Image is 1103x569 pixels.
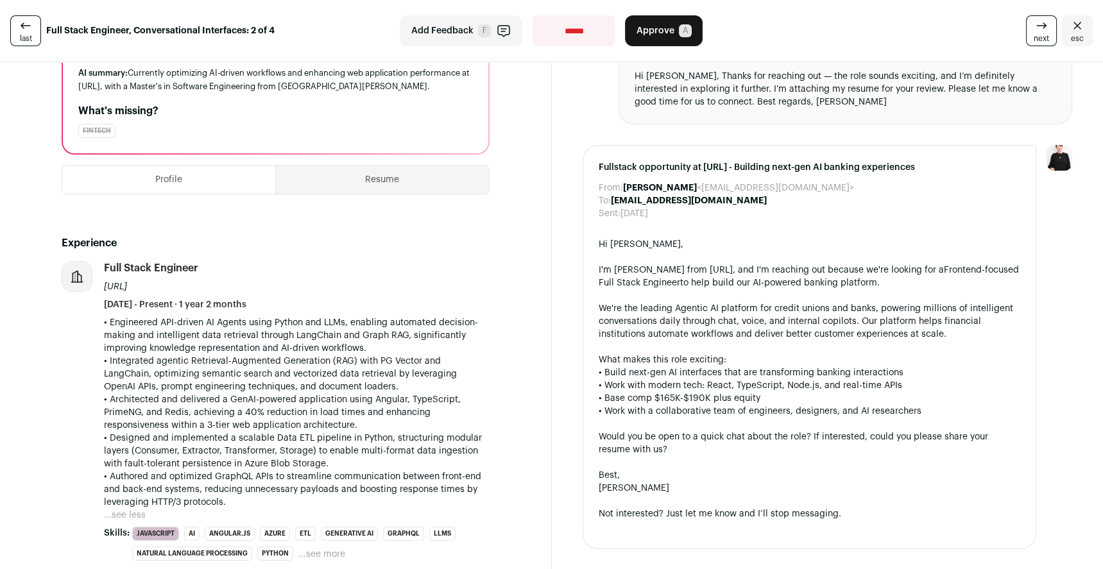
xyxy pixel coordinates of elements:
img: 9240684-medium_jpg [1047,145,1072,171]
h2: What's missing? [78,103,473,119]
span: Fullstack opportunity at [URL] - Building next-gen AI banking experiences [599,161,1021,174]
button: Resume [276,166,488,194]
dd: <[EMAIL_ADDRESS][DOMAIN_NAME]> [623,182,854,194]
div: Would you be open to a quick chat about the role? If interested, could you please share your resu... [599,430,1021,456]
dt: Sent: [599,207,620,220]
span: A [679,24,692,37]
span: next [1034,33,1049,44]
strong: Full Stack Engineer, Conversational Interfaces: 2 of 4 [46,24,275,37]
div: Hi [PERSON_NAME], [599,238,1021,251]
span: last [20,33,32,44]
button: ...see more [298,548,345,561]
b: [PERSON_NAME] [623,183,697,192]
li: GraphQL [383,527,424,541]
div: Not interested? Just let me know and I’ll stop messaging. [599,507,1021,520]
span: [URL] [104,282,127,291]
button: ...see less [104,509,146,522]
h2: Experience [62,235,490,251]
span: esc [1071,33,1084,44]
li: JavaScript [132,527,179,541]
li: Python [257,547,293,561]
a: next [1026,15,1057,46]
li: Generative AI [321,527,378,541]
span: Skills: [104,527,130,539]
div: • Work with a collaborative team of engineers, designers, and AI researchers [599,405,1021,418]
span: [DATE] - Present · 1 year 2 months [104,298,246,311]
span: AI summary: [78,69,128,77]
li: LLMs [429,527,456,541]
dd: [DATE] [620,207,648,220]
div: Best, [599,469,1021,482]
b: [EMAIL_ADDRESS][DOMAIN_NAME] [611,196,767,205]
div: Currently optimizing AI-driven workflows and enhancing web application performance at [URL], with... [78,66,473,93]
li: Natural Language Processing [132,547,252,561]
a: last [10,15,41,46]
span: Add Feedback [411,24,473,37]
button: Approve A [625,15,703,46]
li: AI [184,527,200,541]
span: F [478,24,491,37]
div: Hi [PERSON_NAME], Thanks for reaching out — the role sounds exciting, and I’m definitely interest... [635,70,1057,108]
p: • Engineered API-driven AI Agents using Python and LLMs, enabling automated decision-making and i... [104,316,490,509]
div: I'm [PERSON_NAME] from [URL], and I'm reaching out because we're looking for a to help build our ... [599,264,1021,289]
div: We're the leading Agentic AI platform for credit unions and banks, powering millions of intellige... [599,302,1021,341]
button: Profile [62,166,275,194]
div: • Base comp $165K-$190K plus equity [599,392,1021,405]
dt: From: [599,182,623,194]
div: Full Stack Engineer [104,261,198,275]
div: Fintech [78,124,115,138]
img: company-logo-placeholder-414d4e2ec0e2ddebbe968bf319fdfe5acfe0c9b87f798d344e800bc9a89632a0.png [62,262,92,291]
div: • Work with modern tech: React, TypeScript, Node.js, and real-time APIs [599,379,1021,392]
dt: To: [599,194,611,207]
a: Close [1062,15,1093,46]
li: ETL [295,527,316,541]
div: • Build next-gen AI interfaces that are transforming banking interactions [599,366,1021,379]
div: What makes this role exciting: [599,353,1021,366]
button: Add Feedback F [400,15,522,46]
div: [PERSON_NAME] [599,482,1021,495]
li: Angular.js [205,527,255,541]
span: Approve [636,24,674,37]
li: Azure [260,527,290,541]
